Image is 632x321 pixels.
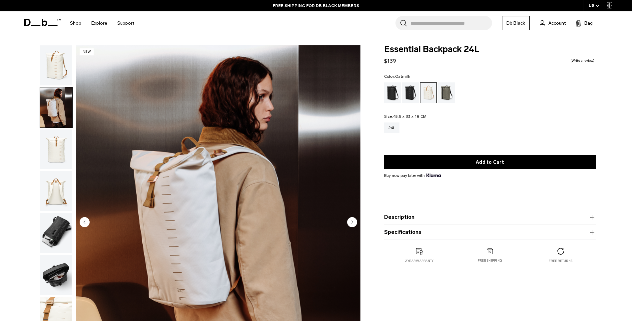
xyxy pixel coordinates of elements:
p: 2 year warranty [405,259,434,263]
a: Oatmilk [420,82,437,103]
img: Essential Backpack 24L Oatmilk [40,171,72,211]
button: Essential Backpack 24L Oatmilk [40,129,73,170]
a: Explore [91,11,107,35]
img: Essential Backpack 24L Oatmilk [40,255,72,295]
img: Essential Backpack 24L Oatmilk [40,87,72,127]
a: Black Out [384,82,401,103]
button: Specifications [384,228,596,236]
legend: Color: [384,74,410,78]
button: Bag [576,19,593,27]
span: Bag [584,20,593,27]
img: Essential Backpack 24L Oatmilk [40,45,72,85]
a: Write a review [570,59,594,62]
span: 45.5 x 33 x 18 CM [393,114,426,119]
button: Description [384,213,596,221]
p: New [80,48,94,55]
button: Essential Backpack 24L Oatmilk [40,87,73,128]
a: FREE SHIPPING FOR DB BLACK MEMBERS [273,3,359,9]
button: Next slide [347,217,357,228]
button: Add to Cart [384,155,596,169]
button: Previous slide [80,217,90,228]
button: Essential Backpack 24L Oatmilk [40,255,73,296]
span: Buy now pay later with [384,173,441,179]
a: Db Black [502,16,530,30]
a: Support [117,11,134,35]
legend: Size: [384,114,427,118]
a: Forest Green [438,82,455,103]
p: Free shipping [478,258,502,263]
a: 24L [384,122,400,133]
span: Essential Backpack 24L [384,45,596,54]
a: Shop [70,11,81,35]
span: $139 [384,58,396,64]
button: Essential Backpack 24L Oatmilk [40,213,73,254]
span: Account [548,20,566,27]
button: Essential Backpack 24L Oatmilk [40,45,73,86]
img: {"height" => 20, "alt" => "Klarna"} [426,174,441,177]
p: Free returns [549,259,572,263]
a: Account [540,19,566,27]
img: Essential Backpack 24L Oatmilk [40,213,72,253]
span: Oatmilk [395,74,410,79]
button: Essential Backpack 24L Oatmilk [40,171,73,212]
nav: Main Navigation [65,11,139,35]
a: Charcoal Grey [402,82,419,103]
img: Essential Backpack 24L Oatmilk [40,129,72,170]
